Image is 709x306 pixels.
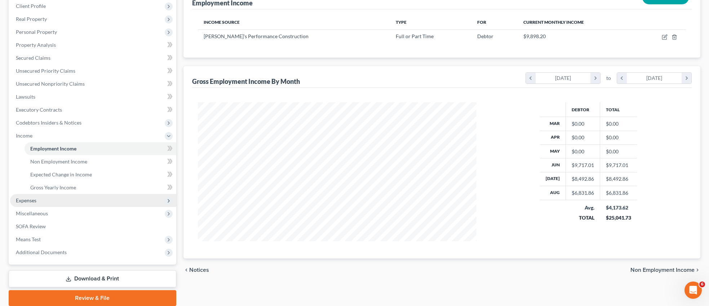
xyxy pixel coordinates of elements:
span: Unsecured Priority Claims [16,68,75,74]
div: $4,173.62 [606,204,631,211]
th: May [540,144,566,158]
i: chevron_left [183,267,189,273]
span: Notices [189,267,209,273]
div: TOTAL [572,214,594,221]
td: $0.00 [600,144,637,158]
a: Unsecured Priority Claims [10,64,176,77]
span: Expected Change in Income [30,171,92,177]
span: Additional Documents [16,249,67,255]
a: Unsecured Nonpriority Claims [10,77,176,90]
span: Non Employment Income [630,267,695,273]
a: SOFA Review [10,220,176,233]
div: $0.00 [572,148,594,155]
span: [PERSON_NAME]'s Performance Construction [204,33,309,39]
span: Lawsuits [16,94,35,100]
div: $8,492.86 [572,175,594,183]
span: SOFA Review [16,223,46,229]
span: Income Source [204,19,240,25]
span: Employment Income [30,145,76,152]
td: $0.00 [600,131,637,144]
a: Review & File [9,290,176,306]
div: [DATE] [536,73,591,84]
a: Gross Yearly Income [25,181,176,194]
button: Non Employment Income chevron_right [630,267,700,273]
a: Property Analysis [10,39,176,51]
span: Executory Contracts [16,107,62,113]
div: [DATE] [627,73,682,84]
th: Jun [540,158,566,172]
span: $9,898.20 [523,33,546,39]
div: $0.00 [572,120,594,127]
span: 6 [699,282,705,287]
span: Income [16,132,32,139]
span: Secured Claims [16,55,50,61]
span: For [477,19,486,25]
div: Avg. [572,204,594,211]
th: Apr [540,131,566,144]
a: Executory Contracts [10,103,176,116]
div: Gross Employment Income By Month [192,77,300,86]
span: Unsecured Nonpriority Claims [16,81,85,87]
button: chevron_left Notices [183,267,209,273]
a: Employment Income [25,142,176,155]
span: Non Employment Income [30,158,87,165]
a: Non Employment Income [25,155,176,168]
td: $6,831.86 [600,186,637,200]
span: Expenses [16,197,36,203]
span: Codebtors Insiders & Notices [16,120,81,126]
a: Expected Change in Income [25,168,176,181]
span: Current Monthly Income [523,19,584,25]
span: Miscellaneous [16,210,48,216]
i: chevron_right [682,73,691,84]
a: Lawsuits [10,90,176,103]
td: $0.00 [600,117,637,131]
div: $25,041.73 [606,214,631,221]
span: Gross Yearly Income [30,184,76,190]
td: $9,717.01 [600,158,637,172]
span: to [606,75,611,82]
th: Aug [540,186,566,200]
div: $6,831.86 [572,189,594,197]
div: $9,717.01 [572,162,594,169]
a: Secured Claims [10,51,176,64]
i: chevron_right [590,73,600,84]
i: chevron_left [617,73,627,84]
span: Personal Property [16,29,57,35]
iframe: Intercom live chat [684,282,702,299]
div: $0.00 [572,134,594,141]
th: Debtor [566,102,600,117]
i: chevron_left [526,73,536,84]
span: Real Property [16,16,47,22]
th: Mar [540,117,566,131]
td: $8,492.86 [600,172,637,186]
th: Total [600,102,637,117]
span: Client Profile [16,3,46,9]
a: Download & Print [9,270,176,287]
i: chevron_right [695,267,700,273]
span: Full or Part Time [396,33,434,39]
span: Means Test [16,236,41,242]
span: Debtor [477,33,493,39]
span: Property Analysis [16,42,56,48]
span: Type [396,19,407,25]
th: [DATE] [540,172,566,186]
